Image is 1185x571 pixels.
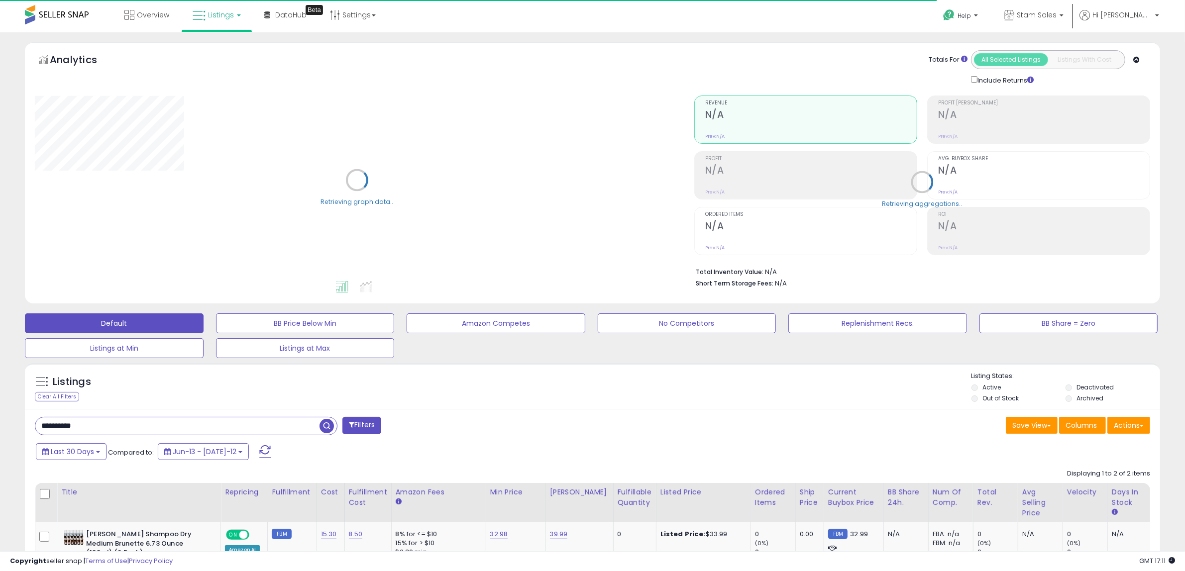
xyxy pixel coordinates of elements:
h5: Analytics [50,53,116,69]
div: Ordered Items [755,487,791,508]
div: Min Price [490,487,541,497]
div: 0 [755,548,795,557]
div: Fulfillable Quantity [618,487,652,508]
div: Fulfillment Cost [349,487,387,508]
div: Num of Comp. [933,487,969,508]
div: Avg Selling Price [1022,487,1059,518]
button: BB Share = Zero [979,313,1158,333]
label: Deactivated [1077,383,1114,391]
button: Jun-13 - [DATE]-12 [158,443,249,460]
div: Repricing [225,487,263,497]
div: 0 [618,530,648,539]
div: 0 [977,530,1018,539]
span: Compared to: [108,448,154,457]
button: Listings at Min [25,338,204,358]
b: Listed Price: [660,529,706,539]
span: 32.99 [850,529,868,539]
small: (0%) [755,539,769,547]
div: FBM: n/a [933,539,966,548]
small: (0%) [977,539,991,547]
button: Columns [1059,417,1106,434]
div: Listed Price [660,487,747,497]
button: All Selected Listings [974,53,1048,66]
label: Out of Stock [982,394,1019,402]
div: [PERSON_NAME] [550,487,609,497]
a: 15.30 [321,529,337,539]
div: 8% for <= $10 [396,530,478,539]
button: No Competitors [598,313,776,333]
a: 8.50 [349,529,363,539]
div: Retrieving aggregations.. [882,199,962,208]
a: Hi [PERSON_NAME] [1079,10,1159,32]
div: N/A [1112,530,1145,539]
button: Filters [342,417,381,434]
div: Title [61,487,216,497]
div: Include Returns [964,74,1046,86]
i: Get Help [943,9,955,21]
div: Clear All Filters [35,392,79,401]
span: DataHub [275,10,307,20]
span: Stam Sales [1017,10,1057,20]
button: Default [25,313,204,333]
a: Privacy Policy [129,556,173,566]
label: Archived [1077,394,1103,402]
div: 0 [1067,548,1107,557]
div: 0.00 [800,530,816,539]
a: Help [935,1,988,32]
div: Tooltip anchor [306,5,323,15]
div: Totals For [929,55,968,65]
div: Displaying 1 to 2 of 2 items [1067,469,1150,478]
div: Amazon Fees [396,487,482,497]
div: 0 [977,548,1018,557]
div: N/A [888,530,921,539]
div: seller snap | | [10,557,173,566]
div: N/A [1022,530,1055,539]
button: Listings With Cost [1048,53,1122,66]
small: Amazon Fees. [396,497,402,506]
span: OFF [248,531,264,539]
div: 0 [755,530,795,539]
label: Active [982,383,1001,391]
div: Current Buybox Price [828,487,879,508]
a: 39.99 [550,529,568,539]
span: Hi [PERSON_NAME] [1092,10,1152,20]
div: Ship Price [800,487,820,508]
small: Days In Stock. [1112,508,1118,517]
span: Columns [1066,420,1097,430]
strong: Copyright [10,556,46,566]
span: Overview [137,10,169,20]
a: Terms of Use [85,556,127,566]
div: $33.99 [660,530,743,539]
span: ON [227,531,239,539]
p: Listing States: [971,372,1160,381]
div: $0.30 min [396,548,478,557]
div: Fulfillment [272,487,312,497]
small: (0%) [1067,539,1081,547]
div: Cost [321,487,340,497]
button: Last 30 Days [36,443,107,460]
div: Amazon AI [225,545,260,554]
span: Last 30 Days [51,447,94,457]
div: FBA: n/a [933,530,966,539]
div: Total Rev. [977,487,1014,508]
small: FBM [272,529,291,539]
small: FBM [828,529,848,539]
div: 0 [1067,530,1107,539]
div: Retrieving graph data.. [321,197,393,206]
button: Actions [1107,417,1150,434]
button: Amazon Competes [407,313,585,333]
span: 2025-08-12 17:11 GMT [1139,556,1175,566]
b: [PERSON_NAME] Shampoo Dry Medium Brunette 6.73 Ounce (199ml) (6 Pack) [86,530,207,560]
button: Listings at Max [216,338,395,358]
button: Replenishment Recs. [788,313,967,333]
span: Jun-13 - [DATE]-12 [173,447,236,457]
div: 15% for > $10 [396,539,478,548]
div: Days In Stock [1112,487,1148,508]
button: Save View [1006,417,1058,434]
img: 515MIV9febL._SL40_.jpg [64,530,84,545]
span: Help [958,11,971,20]
button: BB Price Below Min [216,313,395,333]
h5: Listings [53,375,91,389]
a: 32.98 [490,529,508,539]
span: Listings [208,10,234,20]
